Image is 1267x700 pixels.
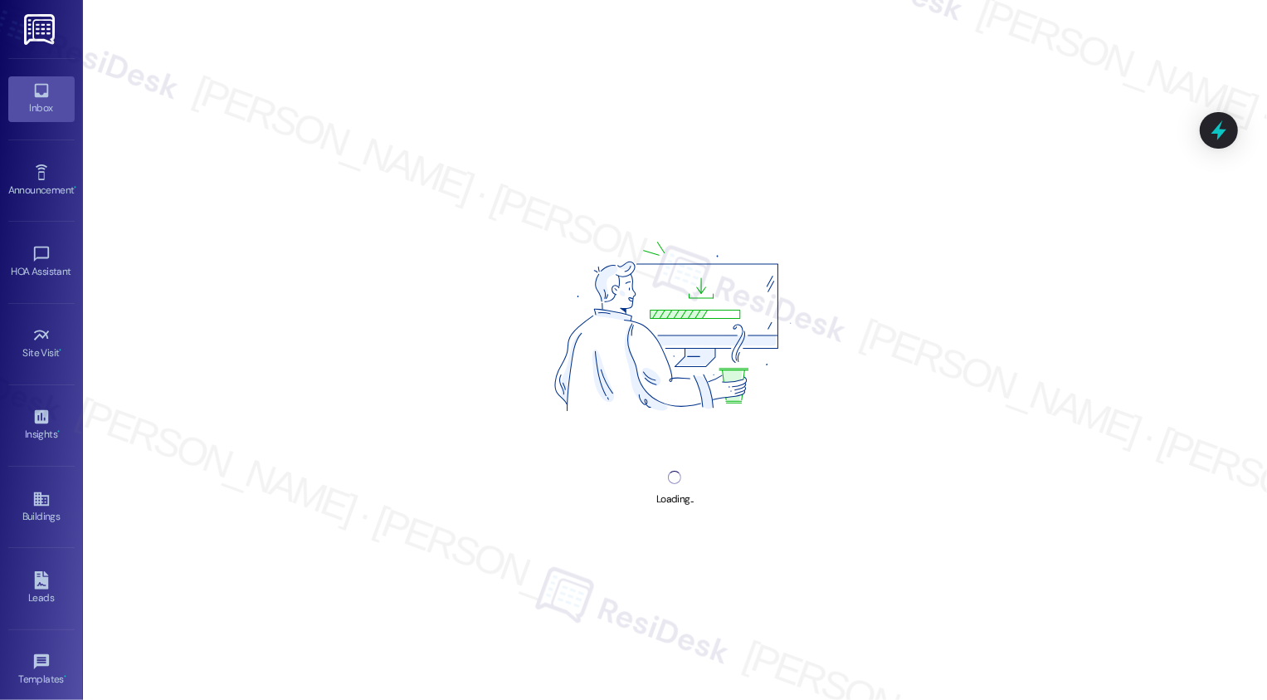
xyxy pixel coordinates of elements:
span: • [64,671,66,683]
a: Buildings [8,485,75,530]
span: • [60,345,62,356]
a: HOA Assistant [8,240,75,285]
a: Templates • [8,648,75,693]
a: Site Visit • [8,321,75,366]
a: Insights • [8,403,75,448]
a: Inbox [8,76,75,121]
a: Leads [8,566,75,611]
span: • [74,182,76,193]
img: ResiDesk Logo [24,14,58,45]
span: • [57,426,60,438]
div: Loading... [656,491,694,508]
